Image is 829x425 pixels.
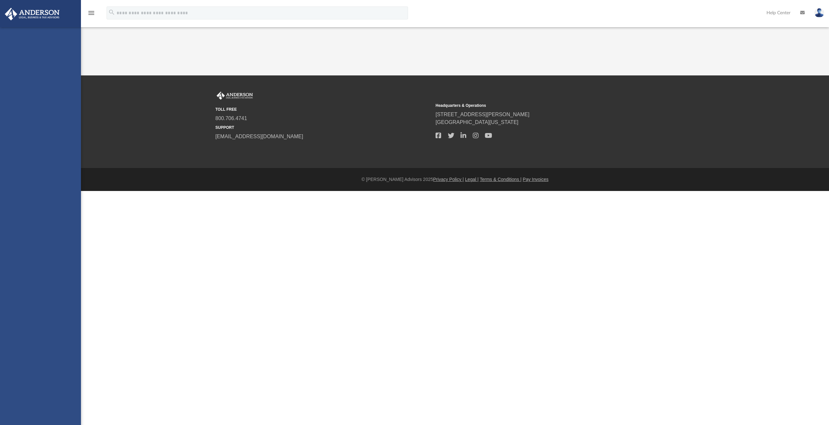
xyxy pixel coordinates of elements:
a: menu [87,12,95,17]
img: User Pic [814,8,824,17]
img: Anderson Advisors Platinum Portal [215,92,254,100]
i: search [108,9,115,16]
i: menu [87,9,95,17]
small: Headquarters & Operations [436,103,651,108]
div: © [PERSON_NAME] Advisors 2025 [81,176,829,183]
a: 800.706.4741 [215,116,247,121]
a: [STREET_ADDRESS][PERSON_NAME] [436,112,529,117]
a: Pay Invoices [523,177,548,182]
small: TOLL FREE [215,106,431,112]
small: SUPPORT [215,125,431,130]
a: [EMAIL_ADDRESS][DOMAIN_NAME] [215,134,303,139]
a: Terms & Conditions | [480,177,522,182]
a: Privacy Policy | [433,177,464,182]
img: Anderson Advisors Platinum Portal [3,8,62,20]
a: Legal | [465,177,479,182]
a: [GEOGRAPHIC_DATA][US_STATE] [436,119,518,125]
